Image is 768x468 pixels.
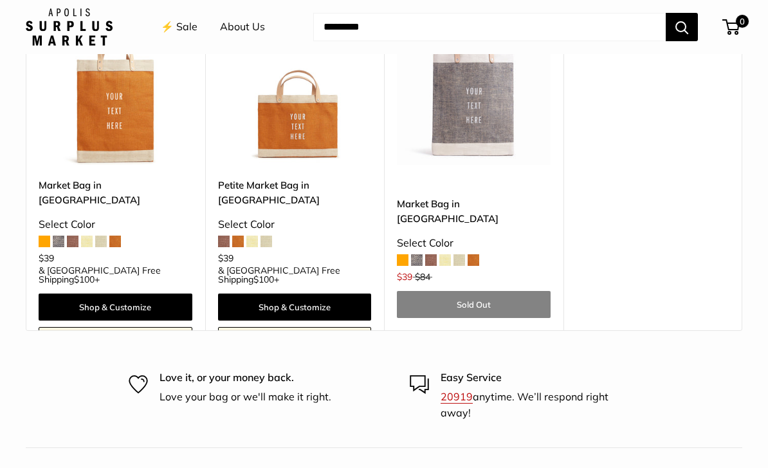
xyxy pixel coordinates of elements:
[39,215,192,234] div: Select Color
[218,252,233,264] span: $39
[441,389,639,422] p: anytime. We’ll respond right away!
[220,17,265,37] a: About Us
[161,17,197,37] a: ⚡️ Sale
[26,8,113,46] img: Apolis: Surplus Market
[441,370,639,386] p: Easy Service
[415,271,430,283] span: $84
[666,13,698,41] button: Search
[39,327,192,355] a: Customize for Groups
[74,274,95,285] span: $100
[313,13,666,41] input: Search...
[724,19,740,35] a: 0
[39,11,192,165] a: Market Bag in CognacMarket Bag in Cognac
[218,266,372,284] span: & [GEOGRAPHIC_DATA] Free Shipping +
[160,389,331,406] p: Love your bag or we'll make it right.
[39,11,192,165] img: Market Bag in Cognac
[160,370,331,386] p: Love it, or your money back.
[39,294,192,321] a: Shop & Customize
[39,252,54,264] span: $39
[218,327,372,355] a: Customize for Groups
[736,15,749,28] span: 0
[39,266,192,284] span: & [GEOGRAPHIC_DATA] Free Shipping +
[218,294,372,321] a: Shop & Customize
[397,291,551,318] a: Sold Out
[441,390,473,403] a: 20919
[218,215,372,234] div: Select Color
[397,196,551,227] a: Market Bag in [GEOGRAPHIC_DATA]
[218,11,372,165] img: Petite Market Bag in Cognac
[397,11,551,165] a: description_Make it yours with personalized textdescription_Our first every Chambray Jute bag...
[397,234,551,253] div: Select Color
[218,178,372,208] a: Petite Market Bag in [GEOGRAPHIC_DATA]
[253,274,274,285] span: $100
[397,11,551,165] img: description_Make it yours with personalized text
[218,11,372,165] a: Petite Market Bag in CognacPetite Market Bag in Cognac
[39,178,192,208] a: Market Bag in [GEOGRAPHIC_DATA]
[397,271,412,283] span: $39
